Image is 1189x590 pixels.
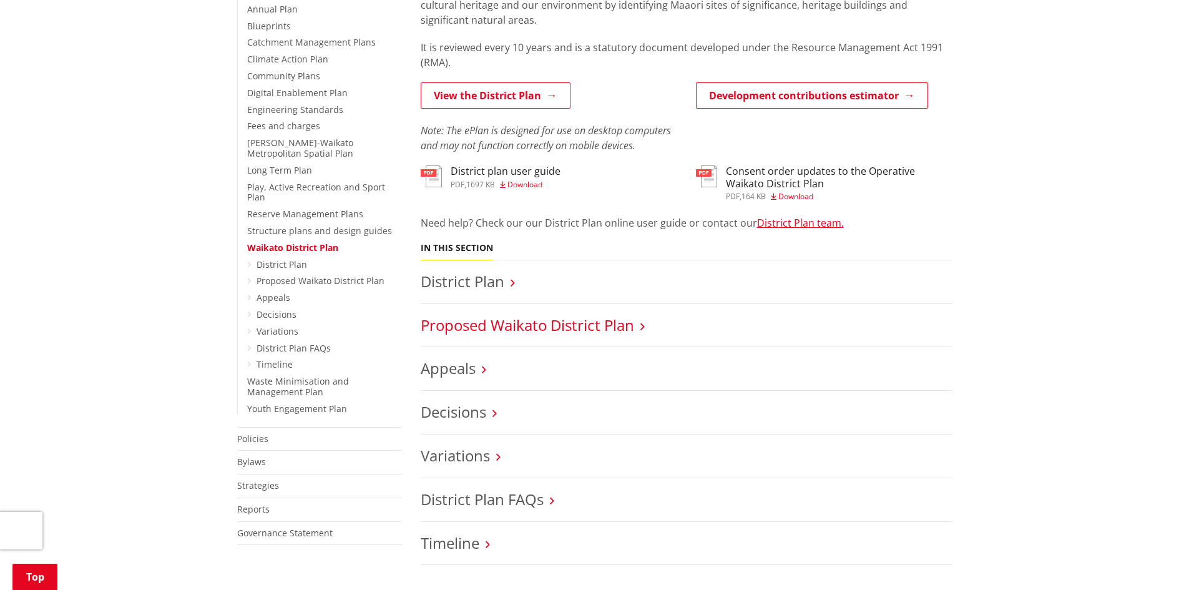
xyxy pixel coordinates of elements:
[247,208,363,220] a: Reserve Management Plans
[507,179,542,190] span: Download
[421,489,544,509] a: District Plan FAQs
[247,242,338,253] a: Waikato District Plan
[451,181,560,189] div: ,
[696,165,717,187] img: document-pdf.svg
[257,258,307,270] a: District Plan
[451,179,464,190] span: pdf
[421,243,493,253] h5: In this section
[421,445,490,466] a: Variations
[237,503,270,515] a: Reports
[696,165,952,200] a: Consent order updates to the Operative Waikato District Plan pdf,164 KB Download
[247,53,328,65] a: Climate Action Plan
[257,358,293,370] a: Timeline
[421,533,479,553] a: Timeline
[257,292,290,303] a: Appeals
[247,164,312,176] a: Long Term Plan
[237,527,333,539] a: Governance Statement
[421,124,671,152] em: Note: The ePlan is designed for use on desktop computers and may not function correctly on mobile...
[421,401,486,422] a: Decisions
[421,215,952,230] p: Need help? Check our our District Plan online user guide or contact our
[757,216,844,230] a: District Plan team.
[451,165,560,177] h3: District plan user guide
[696,82,928,109] a: Development contributions estimator
[421,82,570,109] a: View the District Plan
[778,191,813,202] span: Download
[247,137,353,159] a: [PERSON_NAME]-Waikato Metropolitan Spatial Plan
[247,20,291,32] a: Blueprints
[421,165,442,187] img: document-pdf.svg
[466,179,495,190] span: 1697 KB
[421,40,952,70] p: It is reviewed every 10 years and is a statutory document developed under the Resource Management...
[421,358,476,378] a: Appeals
[257,342,331,354] a: District Plan FAQs
[1132,538,1177,583] iframe: Messenger Launcher
[247,104,343,116] a: Engineering Standards
[421,315,634,335] a: Proposed Waikato District Plan
[237,479,279,491] a: Strategies
[726,191,740,202] span: pdf
[726,165,952,189] h3: Consent order updates to the Operative Waikato District Plan
[257,325,298,337] a: Variations
[247,70,320,82] a: Community Plans
[247,403,347,415] a: Youth Engagement Plan
[12,564,57,590] a: Top
[421,165,560,188] a: District plan user guide pdf,1697 KB Download
[247,375,349,398] a: Waste Minimisation and Management Plan
[237,433,268,445] a: Policies
[741,191,766,202] span: 164 KB
[726,193,952,200] div: ,
[247,181,385,204] a: Play, Active Recreation and Sport Plan
[237,456,266,468] a: Bylaws
[247,3,298,15] a: Annual Plan
[247,120,320,132] a: Fees and charges
[247,36,376,48] a: Catchment Management Plans
[247,87,348,99] a: Digital Enablement Plan
[421,271,504,292] a: District Plan
[257,275,384,287] a: Proposed Waikato District Plan
[247,225,392,237] a: Structure plans and design guides
[257,308,296,320] a: Decisions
